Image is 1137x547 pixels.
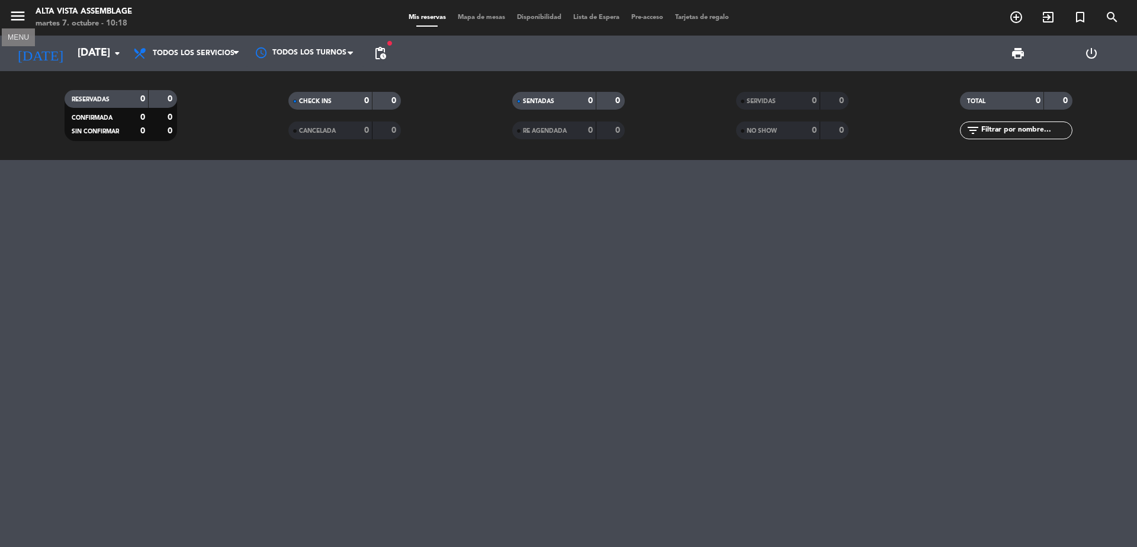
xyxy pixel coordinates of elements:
[1073,10,1087,24] i: turned_in_not
[1011,46,1025,60] span: print
[625,14,669,21] span: Pre-acceso
[1063,97,1070,105] strong: 0
[168,113,175,121] strong: 0
[452,14,511,21] span: Mapa de mesas
[567,14,625,21] span: Lista de Espera
[523,98,554,104] span: SENTADAS
[1009,10,1023,24] i: add_circle_outline
[615,126,622,135] strong: 0
[747,98,776,104] span: SERVIDAS
[511,14,567,21] span: Disponibilidad
[299,128,336,134] span: CANCELADA
[391,97,399,105] strong: 0
[72,129,119,135] span: SIN CONFIRMAR
[36,18,132,30] div: martes 7. octubre - 10:18
[140,95,145,103] strong: 0
[140,127,145,135] strong: 0
[110,46,124,60] i: arrow_drop_down
[967,98,985,104] span: TOTAL
[523,128,567,134] span: RE AGENDADA
[9,7,27,29] button: menu
[153,49,235,57] span: Todos los servicios
[36,6,132,18] div: Alta Vista Assemblage
[9,7,27,25] i: menu
[72,97,110,103] span: RESERVADAS
[72,115,113,121] span: CONFIRMADA
[386,40,393,47] span: fiber_manual_record
[9,40,72,66] i: [DATE]
[364,97,369,105] strong: 0
[839,126,846,135] strong: 0
[403,14,452,21] span: Mis reservas
[839,97,846,105] strong: 0
[588,97,593,105] strong: 0
[747,128,777,134] span: NO SHOW
[1041,10,1055,24] i: exit_to_app
[2,31,35,42] div: MENU
[1036,97,1040,105] strong: 0
[391,126,399,135] strong: 0
[812,126,817,135] strong: 0
[980,124,1072,137] input: Filtrar por nombre...
[966,123,980,137] i: filter_list
[615,97,622,105] strong: 0
[1055,36,1128,71] div: LOG OUT
[364,126,369,135] strong: 0
[299,98,332,104] span: CHECK INS
[588,126,593,135] strong: 0
[812,97,817,105] strong: 0
[1105,10,1119,24] i: search
[669,14,735,21] span: Tarjetas de regalo
[140,113,145,121] strong: 0
[168,127,175,135] strong: 0
[168,95,175,103] strong: 0
[1084,46,1099,60] i: power_settings_new
[373,46,387,60] span: pending_actions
